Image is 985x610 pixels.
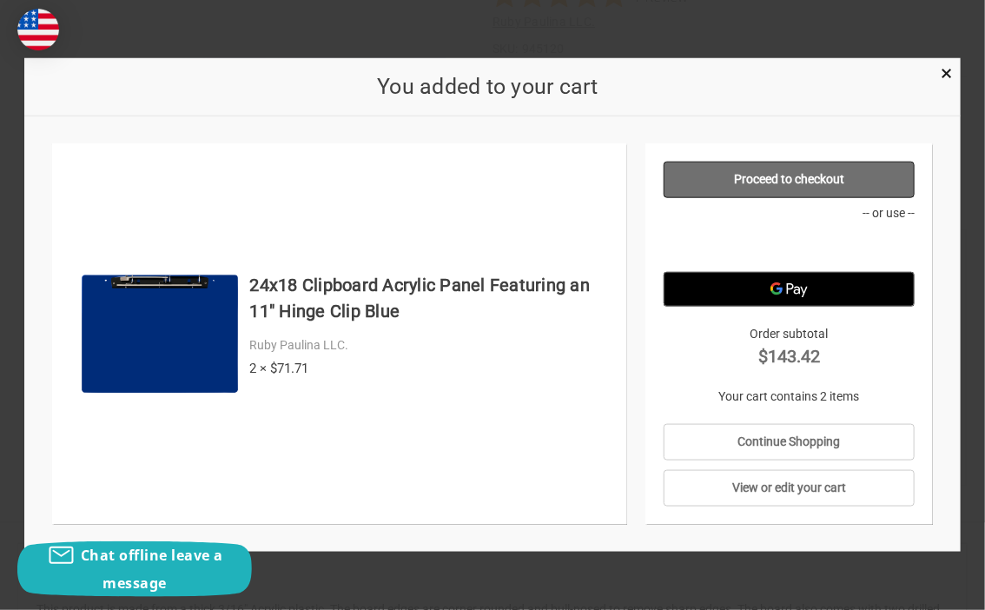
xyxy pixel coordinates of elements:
[250,336,609,355] div: Ruby Paulina LLC.
[250,272,609,324] h4: 24x18 Clipboard Acrylic Panel Featuring an 11" Hinge Clip Blue
[664,229,915,263] iframe: PayPal-paypal
[250,358,609,378] div: 2 × $71.71
[664,388,915,406] p: Your cart contains 2 items
[664,204,915,222] p: -- or use --
[664,162,915,198] a: Proceed to checkout
[664,343,915,369] strong: $143.42
[664,470,915,507] a: View or edit your cart
[81,546,223,593] span: Chat offline leave a message
[938,63,956,81] a: Close
[17,541,252,597] button: Chat offline leave a message
[664,272,915,307] button: Google Pay
[52,70,923,103] h2: You added to your cart
[17,9,59,50] img: duty and tax information for United States
[79,253,241,414] img: 24x18 Clipboard Acrylic Panel Featuring an 11" Hinge Clip Blue
[664,325,915,369] div: Order subtotal
[942,61,953,86] span: ×
[664,424,915,461] a: Continue Shopping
